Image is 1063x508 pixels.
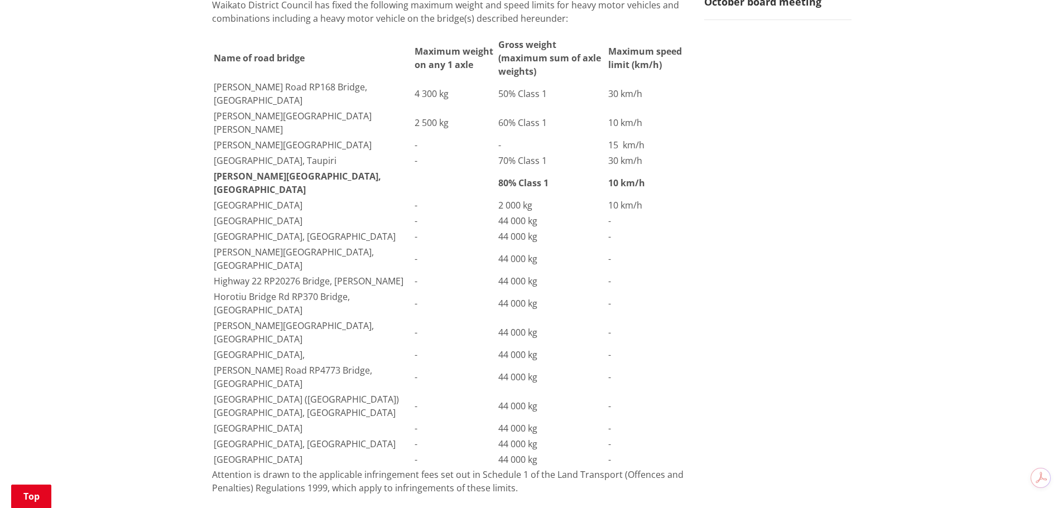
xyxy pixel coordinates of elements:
[213,80,413,108] td: [PERSON_NAME] Road RP168 Bridge, [GEOGRAPHIC_DATA]
[608,437,686,451] td: -
[608,245,686,273] td: -
[498,392,607,420] td: 44 000 kg
[608,153,686,168] td: 30 km/h
[212,468,687,495] p: Attention is drawn to the applicable infringement fees set out in Schedule 1 of the Land Transpor...
[498,347,607,362] td: 44 000 kg
[608,198,686,212] td: 10 km/h
[608,289,686,317] td: -
[498,437,607,451] td: 44 000 kg
[1012,461,1052,501] iframe: Messenger Launcher
[608,392,686,420] td: -
[414,392,497,420] td: -
[414,318,497,346] td: -
[608,452,686,467] td: -
[213,138,413,152] td: [PERSON_NAME][GEOGRAPHIC_DATA]
[608,363,686,391] td: -
[213,274,413,288] td: Highway 22 RP20276 Bridge, [PERSON_NAME]
[213,37,413,79] th: Name of road bridge
[498,198,607,212] td: 2 000 kg
[498,318,607,346] td: 44 000 kg
[213,245,413,273] td: [PERSON_NAME][GEOGRAPHIC_DATA], [GEOGRAPHIC_DATA]
[11,485,51,508] a: Top
[498,229,607,244] td: 44 000 kg
[498,421,607,436] td: 44 000 kg
[213,421,413,436] td: [GEOGRAPHIC_DATA]
[498,274,607,288] td: 44 000 kg
[213,214,413,228] td: [GEOGRAPHIC_DATA]
[498,245,607,273] td: 44 000 kg
[498,214,607,228] td: 44 000 kg
[213,229,413,244] td: [GEOGRAPHIC_DATA], [GEOGRAPHIC_DATA]
[608,229,686,244] td: -
[213,347,413,362] td: [GEOGRAPHIC_DATA],
[498,37,607,79] th: Gross weight (maximum sum of axle weights)
[414,229,497,244] td: -
[498,153,607,168] td: 70% Class 1
[213,437,413,451] td: [GEOGRAPHIC_DATA], [GEOGRAPHIC_DATA]
[213,289,413,317] td: Horotiu Bridge Rd RP370 Bridge, [GEOGRAPHIC_DATA]
[498,80,607,108] td: 50% Class 1
[414,80,497,108] td: 4 300 kg
[414,37,497,79] th: Maximum weight on any 1 axle
[498,289,607,317] td: 44 000 kg
[414,153,497,168] td: -
[608,347,686,362] td: -
[414,198,497,212] td: -
[414,289,497,317] td: -
[608,37,686,79] th: Maximum speed limit (km/h)
[414,245,497,273] td: -
[608,421,686,436] td: -
[608,138,686,152] td: 15 km/h
[213,153,413,168] td: [GEOGRAPHIC_DATA], Taupiri
[414,138,497,152] td: -
[608,318,686,346] td: -
[414,347,497,362] td: -
[213,318,413,346] td: [PERSON_NAME][GEOGRAPHIC_DATA], [GEOGRAPHIC_DATA]
[498,109,607,137] td: 60% Class 1
[414,214,497,228] td: -
[608,214,686,228] td: -
[213,363,413,391] td: [PERSON_NAME] Road RP4773 Bridge, [GEOGRAPHIC_DATA]
[414,109,497,137] td: 2 500 kg
[213,392,413,420] td: [GEOGRAPHIC_DATA] ([GEOGRAPHIC_DATA]) [GEOGRAPHIC_DATA], [GEOGRAPHIC_DATA]
[214,170,381,196] b: [PERSON_NAME][GEOGRAPHIC_DATA], [GEOGRAPHIC_DATA]
[608,177,645,189] b: 10 km/h
[608,80,686,108] td: 30 km/h
[498,363,607,391] td: 44 000 kg
[414,363,497,391] td: -
[414,274,497,288] td: -
[498,452,607,467] td: 44 000 kg
[414,421,497,436] td: -
[414,452,497,467] td: -
[213,198,413,212] td: [GEOGRAPHIC_DATA]
[414,437,497,451] td: -
[498,177,549,189] b: 80% Class 1
[213,109,413,137] td: [PERSON_NAME][GEOGRAPHIC_DATA][PERSON_NAME]
[213,452,413,467] td: [GEOGRAPHIC_DATA]
[608,109,686,137] td: 10 km/h
[608,274,686,288] td: -
[498,138,607,152] td: -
